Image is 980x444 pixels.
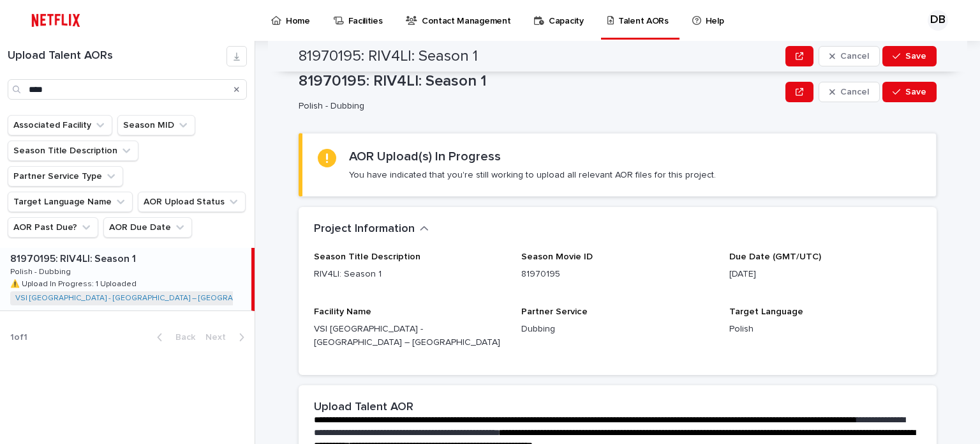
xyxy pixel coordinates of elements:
[299,72,780,91] p: 81970195: RIV4LI: Season 1
[138,192,246,212] button: AOR Upload Status
[8,141,138,161] button: Season Title Description
[8,115,112,135] button: Associated Facility
[521,268,713,281] p: 81970195
[299,47,478,66] h2: 81970195: RIV4LI: Season 1
[521,252,593,261] span: Season Movie ID
[349,149,501,164] h2: AOR Upload(s) In Progress
[882,46,937,66] button: Save
[8,79,247,100] input: Search
[729,252,821,261] span: Due Date (GMT/UTC)
[840,52,869,61] span: Cancel
[521,323,713,336] p: Dubbing
[117,115,195,135] button: Season MID
[349,169,716,181] p: You have indicated that you're still working to upload all relevant AOR files for this project.
[314,222,429,236] button: Project Information
[103,217,192,238] button: AOR Due Date
[314,323,506,349] p: VSI [GEOGRAPHIC_DATA] - [GEOGRAPHIC_DATA] – [GEOGRAPHIC_DATA]
[299,101,775,112] p: Polish - Dubbing
[905,52,926,61] span: Save
[729,323,921,336] p: Polish
[521,307,588,316] span: Partner Service
[205,333,234,342] span: Next
[928,10,948,31] div: DB
[10,250,138,265] p: 81970195: RIV4LI: Season 1
[819,46,880,66] button: Cancel
[10,277,139,289] p: ⚠️ Upload In Progress: 1 Uploaded
[15,294,276,303] a: VSI [GEOGRAPHIC_DATA] - [GEOGRAPHIC_DATA] – [GEOGRAPHIC_DATA]
[819,82,880,102] button: Cancel
[840,88,869,96] span: Cancel
[8,217,98,238] button: AOR Past Due?
[314,222,415,236] h2: Project Information
[168,333,195,342] span: Back
[314,307,371,316] span: Facility Name
[314,252,420,261] span: Season Title Description
[729,307,803,316] span: Target Language
[314,268,506,281] p: RIV4LI: Season 1
[905,88,926,96] span: Save
[26,8,86,33] img: ifQbXi3ZQGMSEF7WDB7W
[200,332,255,343] button: Next
[882,82,937,102] button: Save
[8,192,133,212] button: Target Language Name
[314,401,413,415] h2: Upload Talent AOR
[729,268,921,281] p: [DATE]
[147,332,200,343] button: Back
[8,166,123,187] button: Partner Service Type
[10,265,73,277] p: Polish - Dubbing
[8,49,226,63] h1: Upload Talent AORs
